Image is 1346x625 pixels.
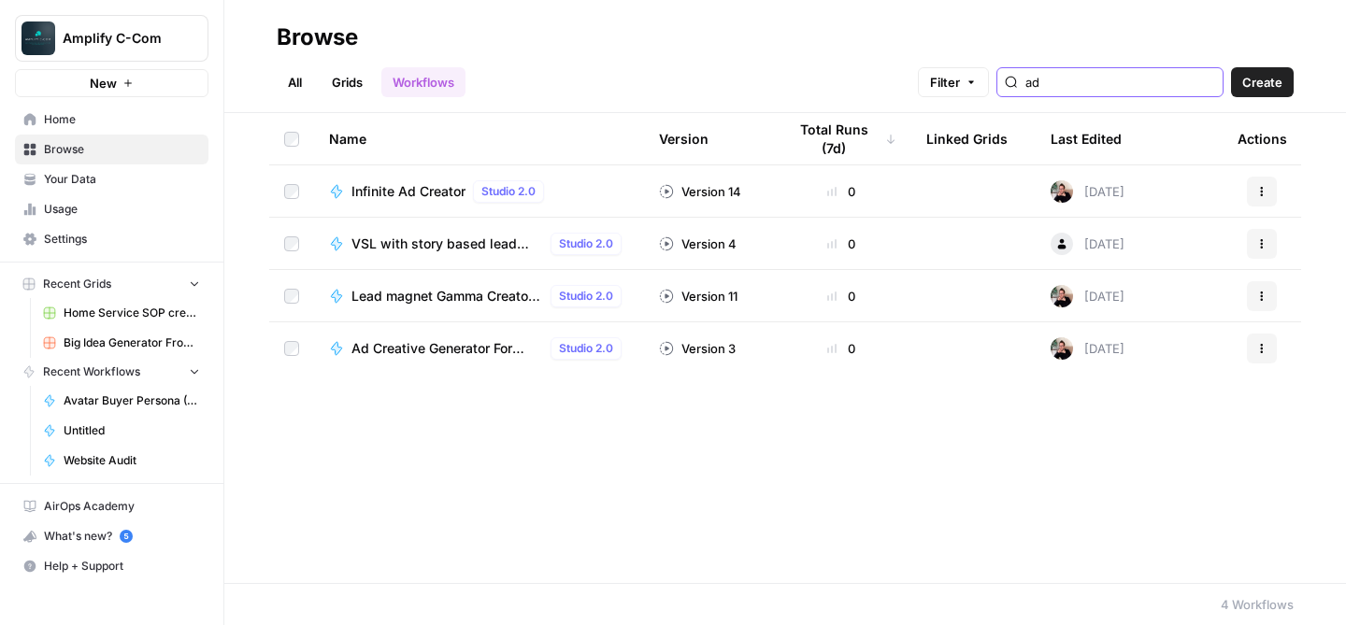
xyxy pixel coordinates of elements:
span: Studio 2.0 [481,183,536,200]
div: Browse [277,22,358,52]
a: Your Data [15,164,208,194]
span: Recent Workflows [43,363,140,380]
span: Untitled [64,422,200,439]
span: Amplify C-Com [63,29,176,48]
div: 0 [786,287,896,305]
div: Version [659,113,709,164]
button: Help + Support [15,551,208,581]
a: Grids [321,67,374,97]
span: Browse [44,141,200,158]
span: Filter [930,73,960,92]
div: [DATE] [1051,337,1124,360]
span: Help + Support [44,558,200,575]
div: Name [329,113,629,164]
span: Your Data [44,171,200,188]
button: Workspace: Amplify C-Com [15,15,208,62]
button: Filter [918,67,989,97]
input: Search [1025,73,1215,92]
span: Lead magnet Gamma Creator From Transcript [351,287,543,305]
a: Browse [15,135,208,164]
a: Avatar Buyer Persona (From website) [35,386,208,416]
span: New [90,74,117,92]
div: 0 [786,234,896,253]
a: Usage [15,194,208,224]
span: Recent Grids [43,276,111,292]
span: Website Audit [64,452,200,469]
span: VSL with story based lead creator [351,234,543,253]
span: Home [44,111,200,128]
button: Create [1231,67,1294,97]
button: New [15,69,208,97]
span: Settings [44,231,200,248]
a: Big Idea Generator From Product Grid [35,328,208,358]
a: Lead magnet Gamma Creator From TranscriptStudio 2.0 [329,285,629,307]
span: Infinite Ad Creator [351,182,465,201]
div: What's new? [16,522,208,550]
div: [DATE] [1051,233,1124,255]
div: Last Edited [1051,113,1122,164]
span: Home Service SOP creator Grid [64,305,200,321]
div: 4 Workflows [1221,595,1294,614]
img: bjh61rgsc05rvyjrpqryenxkz1rl [1051,180,1073,203]
div: Version 11 [659,287,737,305]
div: Version 3 [659,339,736,358]
a: Website Audit [35,446,208,476]
img: bjh61rgsc05rvyjrpqryenxkz1rl [1051,337,1073,360]
a: Ad Creative Generator For IdeogramStudio 2.0 [329,337,629,360]
text: 5 [123,532,128,541]
div: Actions [1238,113,1287,164]
a: Home Service SOP creator Grid [35,298,208,328]
span: Ad Creative Generator For Ideogram [351,339,543,358]
span: Studio 2.0 [559,235,613,252]
a: AirOps Academy [15,491,208,521]
span: Create [1242,73,1282,92]
a: Home [15,105,208,135]
div: Version 14 [659,182,741,201]
span: AirOps Academy [44,498,200,515]
span: Avatar Buyer Persona (From website) [64,392,200,409]
button: Recent Grids [15,270,208,298]
img: Amplify C-Com Logo [21,21,55,55]
button: Recent Workflows [15,358,208,386]
div: Total Runs (7d) [786,113,896,164]
div: [DATE] [1051,285,1124,307]
span: Usage [44,201,200,218]
img: bjh61rgsc05rvyjrpqryenxkz1rl [1051,285,1073,307]
a: 5 [120,530,133,543]
a: VSL with story based lead creatorStudio 2.0 [329,233,629,255]
div: 0 [786,339,896,358]
div: 0 [786,182,896,201]
span: Studio 2.0 [559,288,613,305]
div: Linked Grids [926,113,1008,164]
a: Infinite Ad CreatorStudio 2.0 [329,180,629,203]
div: Version 4 [659,234,737,253]
a: Settings [15,224,208,254]
a: Workflows [381,67,465,97]
div: [DATE] [1051,180,1124,203]
span: Big Idea Generator From Product Grid [64,334,200,351]
button: What's new? 5 [15,521,208,551]
a: Untitled [35,416,208,446]
span: Studio 2.0 [559,340,613,357]
a: All [277,67,313,97]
